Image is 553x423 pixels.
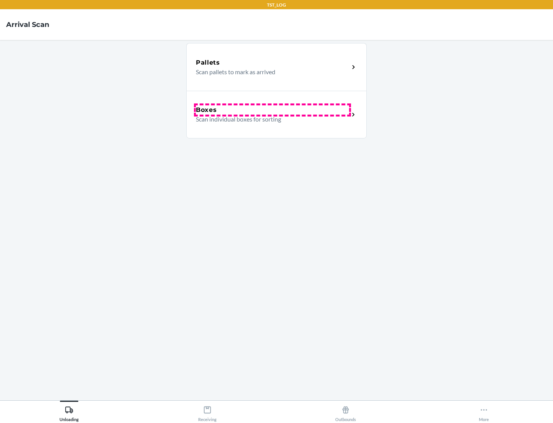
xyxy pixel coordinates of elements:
[196,67,343,77] p: Scan pallets to mark as arrived
[196,105,217,115] h5: Boxes
[60,403,79,422] div: Unloading
[198,403,217,422] div: Receiving
[138,401,276,422] button: Receiving
[335,403,356,422] div: Outbounds
[276,401,415,422] button: Outbounds
[196,58,220,67] h5: Pallets
[415,401,553,422] button: More
[267,2,286,8] p: TST_LOG
[479,403,489,422] div: More
[186,43,367,91] a: PalletsScan pallets to mark as arrived
[6,20,49,30] h4: Arrival Scan
[186,91,367,138] a: BoxesScan individual boxes for sorting
[196,115,343,124] p: Scan individual boxes for sorting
